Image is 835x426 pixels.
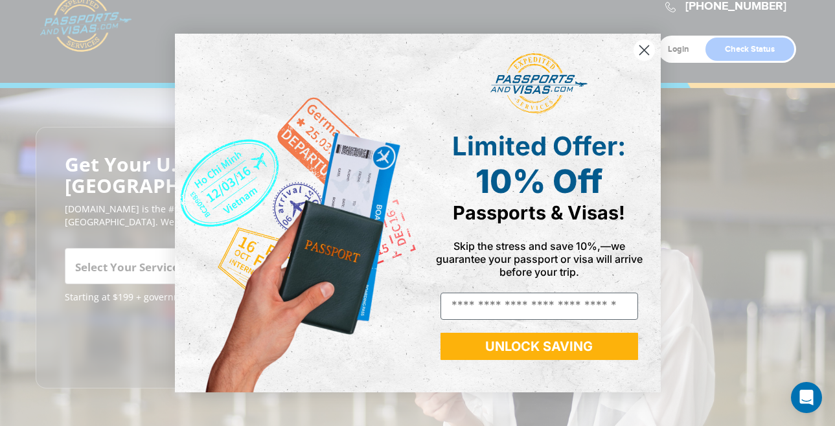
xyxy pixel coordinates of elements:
div: Open Intercom Messenger [791,382,822,413]
span: 10% Off [475,162,602,201]
img: passports and visas [490,53,588,114]
button: UNLOCK SAVING [440,333,638,360]
span: Skip the stress and save 10%,—we guarantee your passport or visa will arrive before your trip. [436,240,643,278]
img: de9cda0d-0715-46ca-9a25-073762a91ba7.png [175,34,418,392]
span: Limited Offer: [452,130,626,162]
span: Passports & Visas! [453,201,625,224]
button: Close dialog [633,39,656,62]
